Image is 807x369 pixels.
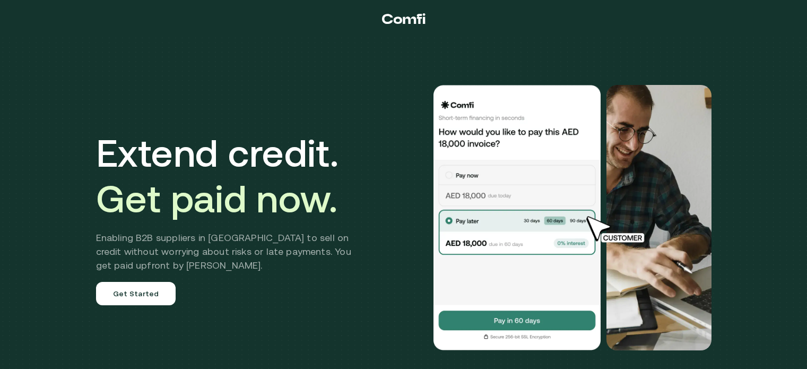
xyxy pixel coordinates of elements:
[432,85,602,350] img: Would you like to pay this AED 18,000.00 invoice?
[579,214,656,244] img: cursor
[96,130,367,221] h1: Extend credit.
[382,3,426,35] a: Return to the top of the Comfi home page
[96,231,367,272] h2: Enabling B2B suppliers in [GEOGRAPHIC_DATA] to sell on credit without worrying about risks or lat...
[606,85,711,350] img: Would you like to pay this AED 18,000.00 invoice?
[96,177,338,220] span: Get paid now.
[96,282,176,305] a: Get Started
